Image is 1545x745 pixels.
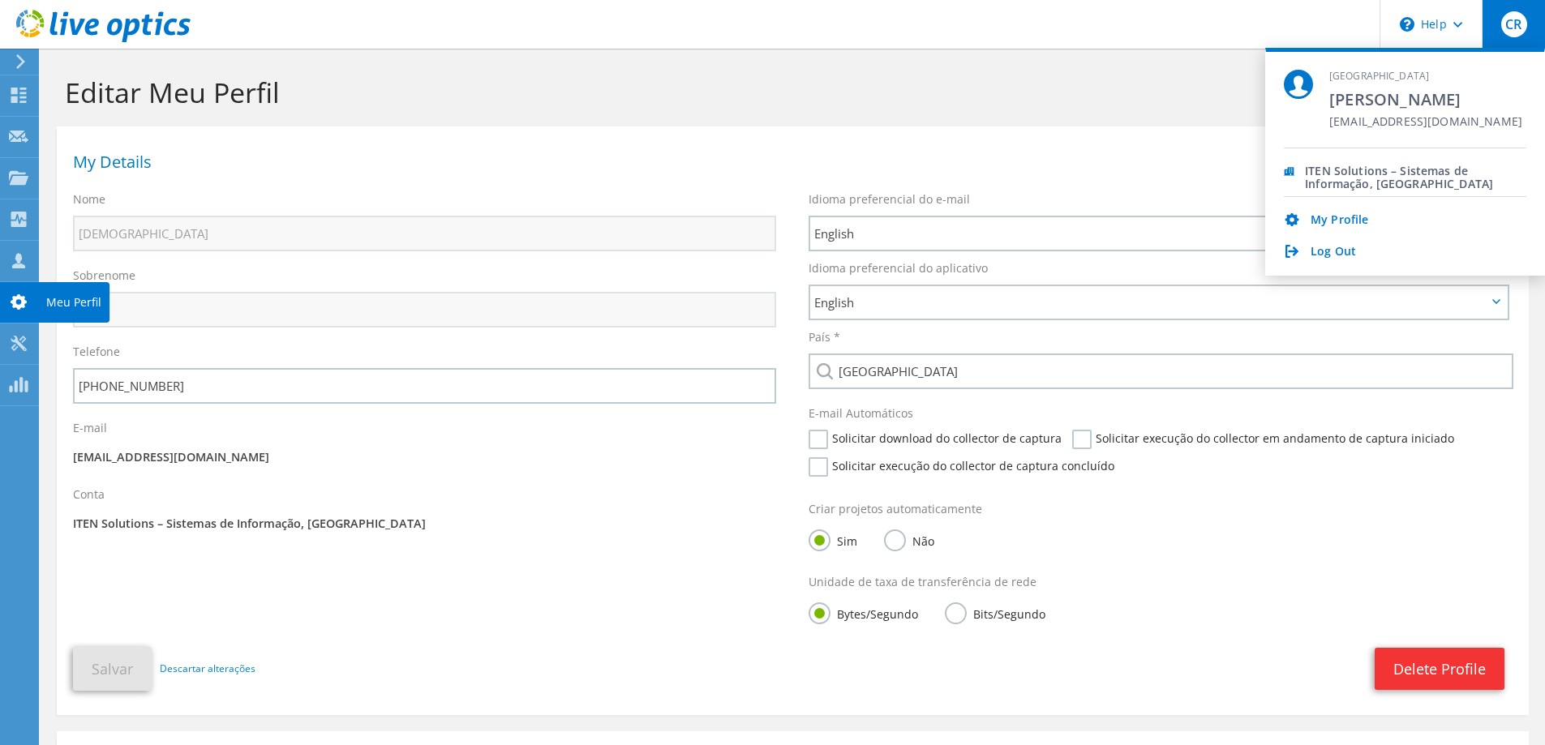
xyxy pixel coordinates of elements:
label: Bits/Segundo [945,602,1045,623]
label: Solicitar execução do collector de captura concluído [809,457,1114,477]
span: [PERSON_NAME] [1329,88,1522,110]
label: Sim [809,529,857,550]
span: [GEOGRAPHIC_DATA] [1329,70,1522,83]
p: ITEN Solutions – Sistemas de Informação, [GEOGRAPHIC_DATA] [73,515,776,533]
label: País * [809,329,840,345]
p: [EMAIL_ADDRESS][DOMAIN_NAME] [73,448,776,466]
label: Conta [73,486,105,503]
a: Delete Profile [1375,648,1504,690]
span: English [814,224,1487,243]
h1: My Details [73,154,1504,170]
svg: \n [1400,17,1414,32]
div: Meu Perfil [38,282,109,323]
a: Log Out [1311,245,1356,260]
label: Telefone [73,344,120,360]
label: Solicitar execução do collector em andamento de captura iniciado [1072,430,1454,449]
label: Idioma preferencial do aplicativo [809,260,988,276]
label: E-mail Automáticos [809,405,913,422]
label: E-mail [73,420,107,436]
label: Criar projetos automaticamente [809,501,982,517]
label: Nome [73,191,105,208]
a: My Profile [1311,213,1368,229]
span: English [814,293,1487,312]
label: Não [884,529,934,550]
span: [EMAIL_ADDRESS][DOMAIN_NAME] [1329,115,1522,131]
h1: Editar Meu Perfil [65,75,1513,109]
label: Solicitar download do collector de captura [809,430,1062,449]
label: Unidade de taxa de transferência de rede [809,574,1036,590]
span: CR [1501,11,1527,37]
a: Descartar alterações [160,660,255,678]
div: ITEN Solutions – Sistemas de Informação, [GEOGRAPHIC_DATA] [1305,165,1526,180]
label: Sobrenome [73,268,135,284]
label: Bytes/Segundo [809,602,918,623]
button: Salvar [73,647,152,691]
label: Idioma preferencial do e-mail [809,191,970,208]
